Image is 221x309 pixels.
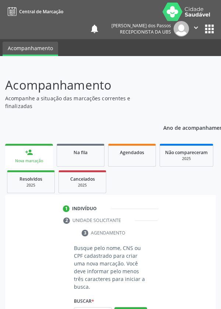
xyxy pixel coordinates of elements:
span: Central de Marcação [19,8,63,15]
button: apps [203,22,216,35]
div: person_add [25,148,33,156]
div: 2025 [64,183,101,188]
p: Acompanhe a situação das marcações correntes e finalizadas [5,94,153,110]
i:  [192,24,200,32]
p: Busque pelo nome, CNS ou CPF cadastrado para criar uma nova marcação. Você deve informar pelo men... [74,244,147,291]
span: Na fila [74,149,88,156]
span: Não compareceram [165,149,208,156]
label: Buscar [74,296,94,307]
div: [PERSON_NAME] dos Passos [111,22,171,29]
div: Indivíduo [72,205,97,212]
span: Resolvidos [19,176,42,182]
button: notifications [89,24,100,34]
div: 2025 [13,183,49,188]
img: img [174,21,189,37]
button:  [189,21,203,37]
p: Acompanhamento [5,76,153,94]
div: Nova marcação [10,158,48,164]
a: Central de Marcação [5,6,63,18]
a: Acompanhamento [3,42,58,56]
div: 2025 [165,156,208,162]
span: Recepcionista da UBS [120,29,171,35]
span: Agendados [120,149,144,156]
span: Cancelados [70,176,95,182]
div: 1 [63,205,69,212]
